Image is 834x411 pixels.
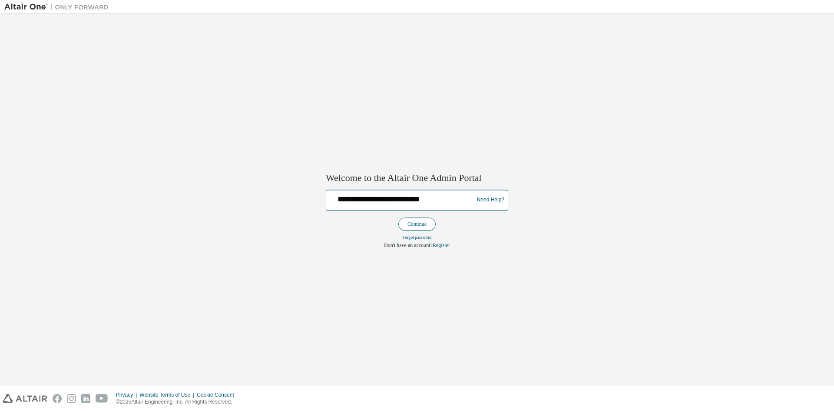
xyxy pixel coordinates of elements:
[4,3,113,11] img: Altair One
[67,394,76,403] img: instagram.svg
[81,394,90,403] img: linkedin.svg
[3,394,47,403] img: altair_logo.svg
[433,242,450,248] a: Register
[398,217,436,231] button: Continue
[403,235,432,240] a: Forgot password
[116,398,239,406] p: © 2025 Altair Engineering, Inc. All Rights Reserved.
[139,391,197,398] div: Website Terms of Use
[384,242,433,248] span: Don't have an account?
[53,394,62,403] img: facebook.svg
[116,391,139,398] div: Privacy
[197,391,239,398] div: Cookie Consent
[96,394,108,403] img: youtube.svg
[326,172,508,184] h2: Welcome to the Altair One Admin Portal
